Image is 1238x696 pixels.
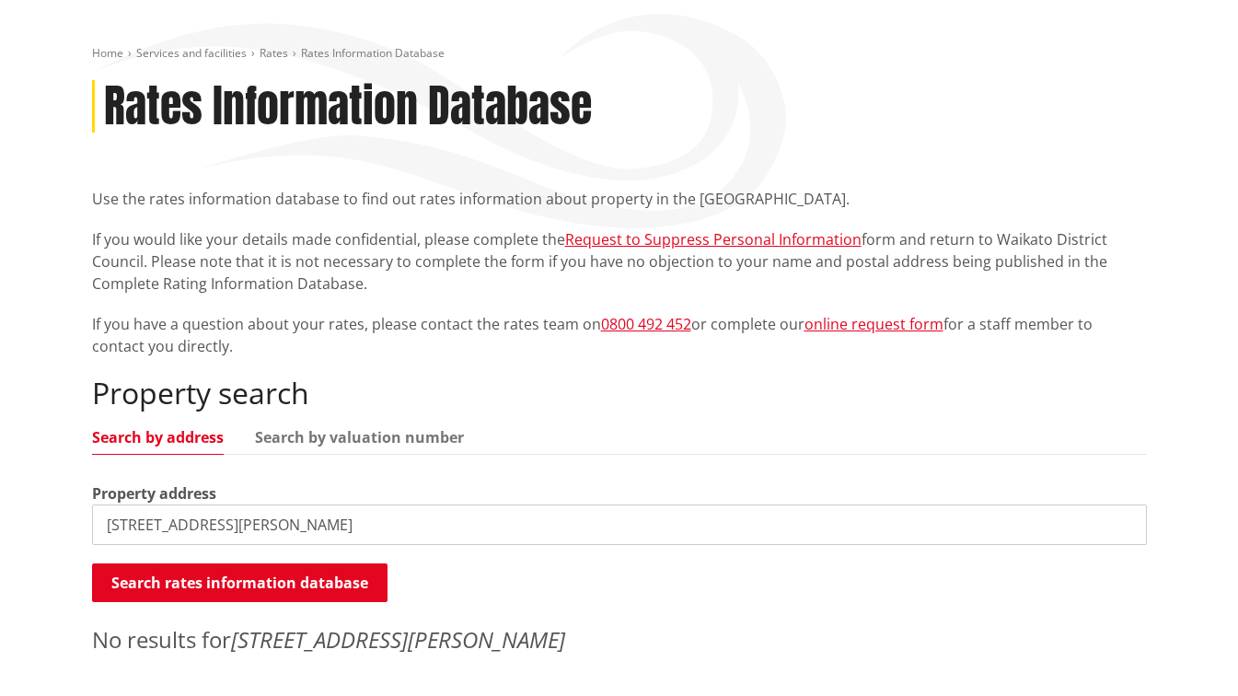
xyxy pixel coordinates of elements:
[92,228,1147,295] p: If you would like your details made confidential, please complete the form and return to Waikato ...
[231,624,565,655] em: [STREET_ADDRESS][PERSON_NAME]
[92,188,1147,210] p: Use the rates information database to find out rates information about property in the [GEOGRAPHI...
[92,46,1147,62] nav: breadcrumb
[601,314,691,334] a: 0800 492 452
[92,563,388,602] button: Search rates information database
[92,376,1147,411] h2: Property search
[92,45,123,61] a: Home
[104,80,592,133] h1: Rates Information Database
[136,45,247,61] a: Services and facilities
[92,505,1147,545] input: e.g. Duke Street NGARUAWAHIA
[92,313,1147,357] p: If you have a question about your rates, please contact the rates team on or complete our for a s...
[92,482,216,505] label: Property address
[255,430,464,445] a: Search by valuation number
[92,430,224,445] a: Search by address
[804,314,943,334] a: online request form
[260,45,288,61] a: Rates
[92,623,1147,656] p: No results for
[1153,619,1220,685] iframe: Messenger Launcher
[565,229,862,249] a: Request to Suppress Personal Information
[301,45,445,61] span: Rates Information Database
